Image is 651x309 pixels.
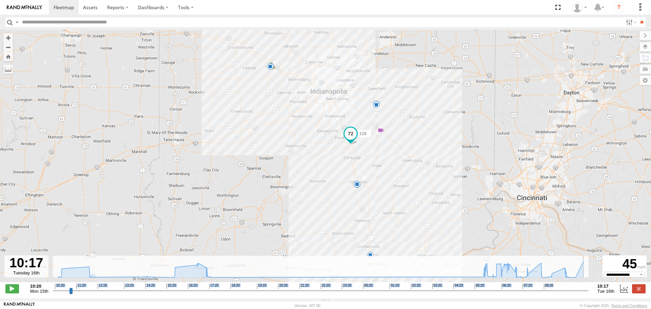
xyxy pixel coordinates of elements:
span: 06:20 [501,284,511,289]
label: Close [632,284,646,293]
span: 02:20 [411,284,420,289]
button: Zoom out [3,42,13,52]
a: Terms and Conditions [611,304,647,308]
span: 118 [359,131,366,136]
span: 17:20 [209,284,219,289]
div: © Copyright 2025 - [580,304,647,308]
button: Zoom Home [3,52,13,61]
div: 45 [604,256,646,272]
span: 14:20 [145,284,155,289]
span: 10:20 [55,284,64,289]
label: Play/Stop [5,284,19,293]
span: 15:20 [166,284,176,289]
span: 08:20 [544,284,553,289]
button: Zoom in [3,33,13,42]
span: 22:20 [321,284,330,289]
span: 21:20 [299,284,309,289]
span: 01:20 [390,284,399,289]
a: Visit our Website [4,302,35,309]
span: 11:20 [76,284,86,289]
div: Brandon Hickerson [570,2,589,13]
strong: 10:20 [30,284,48,289]
span: 13:20 [124,284,134,289]
span: Mon 15th Sep 2025 [30,289,48,294]
label: Search Query [14,17,20,27]
div: Version: 307.00 [295,304,320,308]
span: 16:20 [188,284,197,289]
span: 23:20 [342,284,351,289]
span: 18:20 [230,284,240,289]
img: rand-logo.svg [7,5,42,10]
label: Search Filter Options [623,17,638,27]
span: 05:20 [475,284,484,289]
label: Measure [3,64,13,74]
span: 03:20 [432,284,442,289]
span: Tue 16th Sep 2025 [597,289,615,294]
i: ? [613,2,624,13]
span: 04:20 [453,284,463,289]
span: 19:20 [257,284,267,289]
span: 07:20 [522,284,532,289]
span: 12:20 [98,284,107,289]
label: Map Settings [639,76,651,85]
span: 20:20 [278,284,288,289]
span: 00:20 [363,284,373,289]
strong: 10:17 [597,284,615,289]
